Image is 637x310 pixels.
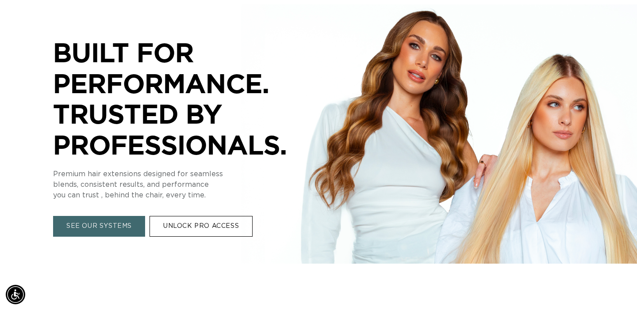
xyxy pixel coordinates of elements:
[53,179,318,190] p: blends, consistent results, and performance
[150,216,253,237] a: UNLOCK PRO ACCESS
[53,169,318,179] p: Premium hair extensions designed for seamless
[6,285,25,304] div: Accessibility Menu
[53,216,145,237] a: SEE OUR SYSTEMS
[53,190,318,200] p: you can trust , behind the chair, every time.
[53,37,318,160] p: BUILT FOR PERFORMANCE. TRUSTED BY PROFESSIONALS.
